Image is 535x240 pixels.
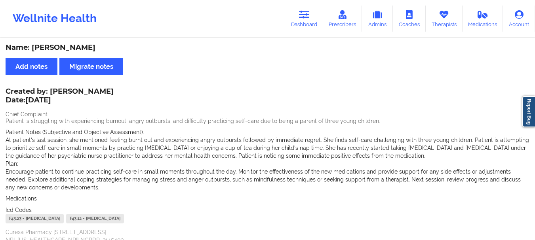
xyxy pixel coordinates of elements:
[393,6,426,32] a: Coaches
[6,129,144,135] span: Patient Notes (Subjective and Objective Assessment):
[426,6,463,32] a: Therapists
[66,214,124,223] div: F43.12 - [MEDICAL_DATA]
[59,58,123,75] button: Migrate notes
[323,6,362,32] a: Prescribers
[6,95,114,106] p: Date: [DATE]
[362,6,393,32] a: Admins
[6,111,49,117] span: Chief Complaint:
[6,136,529,160] p: At patient's last session, she mentioned feeling burnt out and experiencing angry outbursts follo...
[463,6,503,32] a: Medications
[6,43,529,52] div: Name: [PERSON_NAME]
[6,207,32,213] span: Icd Codes
[503,6,535,32] a: Account
[522,96,535,127] a: Report Bug
[6,87,114,106] div: Created by: [PERSON_NAME]
[6,214,64,223] div: F43.23 - [MEDICAL_DATA]
[6,195,37,202] span: Medications
[6,161,18,167] span: Plan:
[285,6,323,32] a: Dashboard
[6,168,529,191] p: Encourage patient to continue practicing self-care in small moments throughout the day. Monitor t...
[6,58,57,75] button: Add notes
[6,117,529,125] p: Patient is struggling with experiencing burnout, angry outbursts, and difficulty practicing self-...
